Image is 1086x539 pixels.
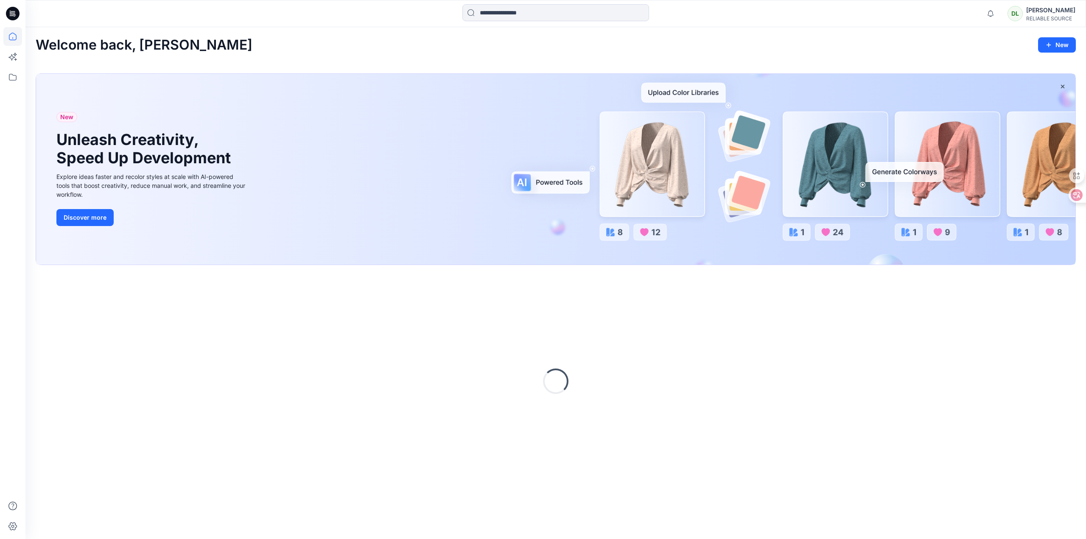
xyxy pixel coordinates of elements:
span: New [60,112,73,122]
div: DL [1008,6,1023,21]
h1: Unleash Creativity, Speed Up Development [56,131,235,167]
div: Explore ideas faster and recolor styles at scale with AI-powered tools that boost creativity, red... [56,172,247,199]
a: Discover more [56,209,247,226]
button: Discover more [56,209,114,226]
button: New [1038,37,1076,53]
h2: Welcome back, [PERSON_NAME] [36,37,252,53]
div: RELIABLE SOURCE [1026,15,1075,22]
div: [PERSON_NAME] [1026,5,1075,15]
